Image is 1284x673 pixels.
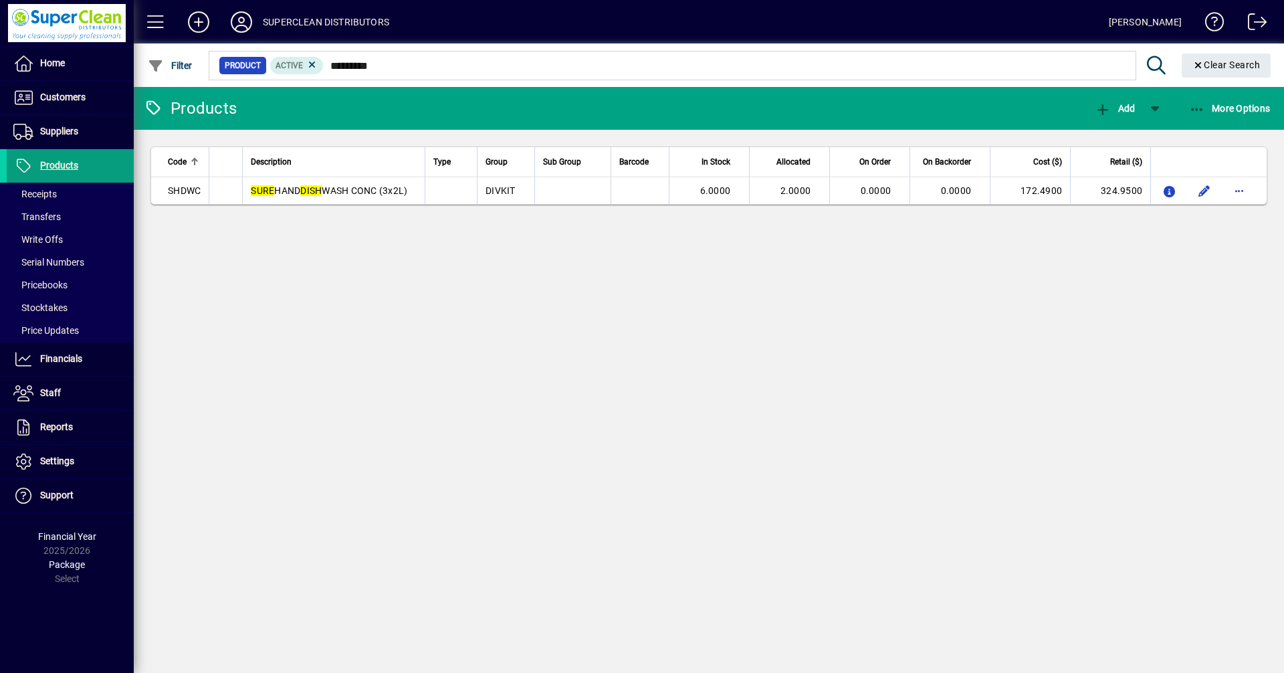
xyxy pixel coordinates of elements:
[40,456,74,466] span: Settings
[700,185,731,196] span: 6.0000
[619,155,661,169] div: Barcode
[40,421,73,432] span: Reports
[144,98,237,119] div: Products
[49,559,85,570] span: Package
[1186,96,1274,120] button: More Options
[168,155,201,169] div: Code
[40,160,78,171] span: Products
[838,155,903,169] div: On Order
[13,302,68,313] span: Stocktakes
[1238,3,1267,46] a: Logout
[433,155,469,169] div: Type
[7,115,134,149] a: Suppliers
[177,10,220,34] button: Add
[990,177,1070,204] td: 172.4900
[1095,103,1135,114] span: Add
[1192,60,1261,70] span: Clear Search
[13,280,68,290] span: Pricebooks
[941,185,972,196] span: 0.0000
[1091,96,1138,120] button: Add
[251,185,274,196] em: SURE
[543,155,581,169] span: Sub Group
[40,353,82,364] span: Financials
[7,47,134,80] a: Home
[677,155,742,169] div: In Stock
[486,185,516,196] span: DIVKIT
[702,155,730,169] span: In Stock
[251,185,407,196] span: HAND WASH CONC (3x2L)
[13,211,61,222] span: Transfers
[923,155,971,169] span: On Backorder
[1033,155,1062,169] span: Cost ($)
[7,183,134,205] a: Receipts
[40,387,61,398] span: Staff
[40,58,65,68] span: Home
[7,81,134,114] a: Customers
[1182,54,1271,78] button: Clear
[776,155,811,169] span: Allocated
[1110,155,1142,169] span: Retail ($)
[144,54,196,78] button: Filter
[7,228,134,251] a: Write Offs
[13,257,84,268] span: Serial Numbers
[7,319,134,342] a: Price Updates
[1070,177,1150,204] td: 324.9500
[7,445,134,478] a: Settings
[7,411,134,444] a: Reports
[40,490,74,500] span: Support
[918,155,983,169] div: On Backorder
[270,57,324,74] mat-chip: Activation Status: Active
[486,155,508,169] span: Group
[7,274,134,296] a: Pricebooks
[251,155,417,169] div: Description
[38,531,96,542] span: Financial Year
[148,60,193,71] span: Filter
[251,155,292,169] span: Description
[7,479,134,512] a: Support
[7,251,134,274] a: Serial Numbers
[7,377,134,410] a: Staff
[168,185,201,196] span: SHDWC
[7,205,134,228] a: Transfers
[13,325,79,336] span: Price Updates
[486,155,526,169] div: Group
[225,59,261,72] span: Product
[7,343,134,376] a: Financials
[263,11,389,33] div: SUPERCLEAN DISTRIBUTORS
[758,155,823,169] div: Allocated
[276,61,303,70] span: Active
[7,296,134,319] a: Stocktakes
[543,155,603,169] div: Sub Group
[1189,103,1271,114] span: More Options
[40,126,78,136] span: Suppliers
[13,234,63,245] span: Write Offs
[433,155,451,169] span: Type
[40,92,86,102] span: Customers
[1109,11,1182,33] div: [PERSON_NAME]
[1194,180,1215,201] button: Edit
[861,185,891,196] span: 0.0000
[859,155,891,169] span: On Order
[220,10,263,34] button: Profile
[300,185,322,196] em: DISH
[168,155,187,169] span: Code
[780,185,811,196] span: 2.0000
[13,189,57,199] span: Receipts
[619,155,649,169] span: Barcode
[1195,3,1224,46] a: Knowledge Base
[1228,180,1250,201] button: More options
